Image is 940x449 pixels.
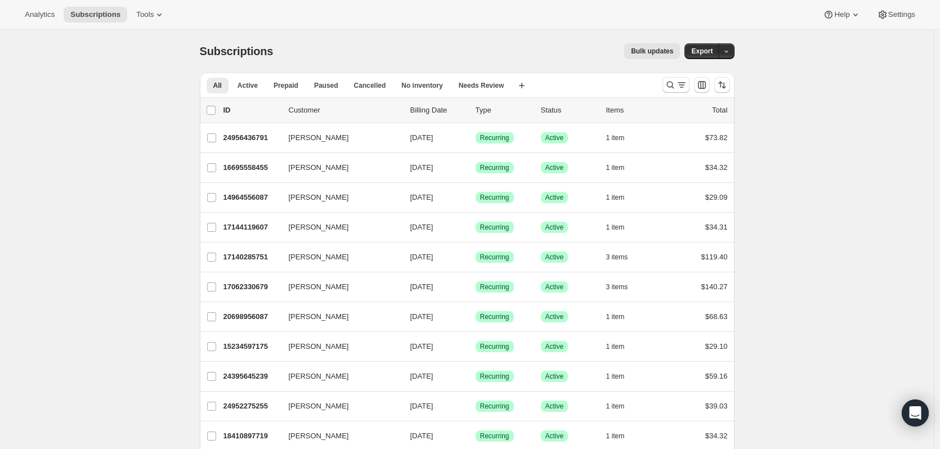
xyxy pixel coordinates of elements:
[410,402,433,410] span: [DATE]
[223,281,280,293] p: 17062330679
[545,163,564,172] span: Active
[354,81,386,90] span: Cancelled
[705,133,728,142] span: $73.82
[545,223,564,232] span: Active
[480,193,509,202] span: Recurring
[289,192,349,203] span: [PERSON_NAME]
[606,398,637,414] button: 1 item
[694,77,710,93] button: Customize table column order and visibility
[223,311,280,322] p: 20698956087
[282,278,395,296] button: [PERSON_NAME]
[545,193,564,202] span: Active
[480,253,509,262] span: Recurring
[870,7,922,23] button: Settings
[223,192,280,203] p: 14964556087
[213,81,222,90] span: All
[410,432,433,440] span: [DATE]
[410,133,433,142] span: [DATE]
[289,341,349,352] span: [PERSON_NAME]
[289,371,349,382] span: [PERSON_NAME]
[705,163,728,172] span: $34.32
[223,162,280,173] p: 16695558455
[606,249,641,265] button: 3 items
[480,432,509,441] span: Recurring
[223,249,728,265] div: 17140285751[PERSON_NAME][DATE]SuccessRecurringSuccessActive3 items$119.40
[410,342,433,351] span: [DATE]
[705,432,728,440] span: $34.32
[410,312,433,321] span: [DATE]
[545,432,564,441] span: Active
[459,81,504,90] span: Needs Review
[606,309,637,325] button: 1 item
[223,130,728,146] div: 24956436791[PERSON_NAME][DATE]SuccessRecurringSuccessActive1 item$73.82
[545,282,564,291] span: Active
[223,428,728,444] div: 18410897719[PERSON_NAME][DATE]SuccessRecurringSuccessActive1 item$34.32
[714,77,730,93] button: Sort the results
[513,78,531,93] button: Create new view
[289,162,349,173] span: [PERSON_NAME]
[888,10,915,19] span: Settings
[606,339,637,354] button: 1 item
[223,398,728,414] div: 24952275255[PERSON_NAME][DATE]SuccessRecurringSuccessActive1 item$39.03
[816,7,867,23] button: Help
[624,43,680,59] button: Bulk updates
[705,312,728,321] span: $68.63
[545,402,564,411] span: Active
[282,338,395,356] button: [PERSON_NAME]
[223,309,728,325] div: 20698956087[PERSON_NAME][DATE]SuccessRecurringSuccessActive1 item$68.63
[274,81,298,90] span: Prepaid
[480,223,509,232] span: Recurring
[545,342,564,351] span: Active
[606,190,637,205] button: 1 item
[606,312,625,321] span: 1 item
[606,369,637,384] button: 1 item
[606,253,628,262] span: 3 items
[606,219,637,235] button: 1 item
[705,193,728,201] span: $29.09
[282,367,395,385] button: [PERSON_NAME]
[223,279,728,295] div: 17062330679[PERSON_NAME][DATE]SuccessRecurringSuccessActive3 items$140.27
[545,312,564,321] span: Active
[282,248,395,266] button: [PERSON_NAME]
[606,282,628,291] span: 3 items
[289,311,349,322] span: [PERSON_NAME]
[289,401,349,412] span: [PERSON_NAME]
[606,372,625,381] span: 1 item
[606,432,625,441] span: 1 item
[606,402,625,411] span: 1 item
[223,371,280,382] p: 24395645239
[834,10,849,19] span: Help
[606,428,637,444] button: 1 item
[289,222,349,233] span: [PERSON_NAME]
[705,402,728,410] span: $39.03
[314,81,338,90] span: Paused
[282,397,395,415] button: [PERSON_NAME]
[410,223,433,231] span: [DATE]
[238,81,258,90] span: Active
[476,105,532,116] div: Type
[606,163,625,172] span: 1 item
[223,219,728,235] div: 17144119607[PERSON_NAME][DATE]SuccessRecurringSuccessActive1 item$34.31
[289,430,349,442] span: [PERSON_NAME]
[705,342,728,351] span: $29.10
[282,188,395,206] button: [PERSON_NAME]
[70,10,120,19] span: Subscriptions
[663,77,690,93] button: Search and filter results
[480,342,509,351] span: Recurring
[282,308,395,326] button: [PERSON_NAME]
[289,105,401,116] p: Customer
[606,223,625,232] span: 1 item
[223,369,728,384] div: 24395645239[PERSON_NAME][DATE]SuccessRecurringSuccessActive1 item$59.16
[410,163,433,172] span: [DATE]
[606,342,625,351] span: 1 item
[289,252,349,263] span: [PERSON_NAME]
[410,282,433,291] span: [DATE]
[902,399,929,426] div: Open Intercom Messenger
[545,253,564,262] span: Active
[410,193,433,201] span: [DATE]
[480,282,509,291] span: Recurring
[282,218,395,236] button: [PERSON_NAME]
[129,7,172,23] button: Tools
[606,160,637,176] button: 1 item
[606,105,663,116] div: Items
